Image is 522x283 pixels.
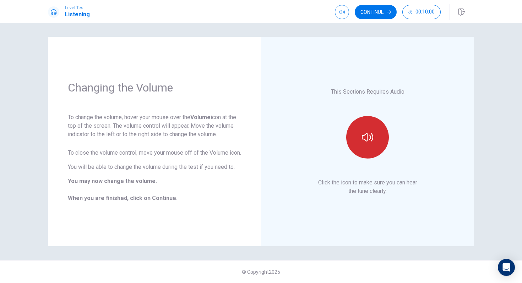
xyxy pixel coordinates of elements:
span: © Copyright 2025 [242,269,280,275]
h1: Changing the Volume [68,81,241,95]
span: Level Test [65,5,90,10]
p: Click the icon to make sure you can hear the tune clearly. [318,178,417,195]
h1: Listening [65,10,90,19]
strong: Volume [190,114,211,121]
p: To close the volume control, move your mouse off of the Volume icon. [68,149,241,157]
p: This Sections Requires Audio [331,88,404,96]
p: You will be able to change the volume during the test if you need to. [68,163,241,171]
span: 00:10:00 [415,9,435,15]
p: To change the volume, hover your mouse over the icon at the top of the screen. The volume control... [68,113,241,139]
button: 00:10:00 [402,5,441,19]
div: Open Intercom Messenger [498,259,515,276]
b: You may now change the volume. When you are finished, click on Continue. [68,178,178,201]
button: Continue [355,5,397,19]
